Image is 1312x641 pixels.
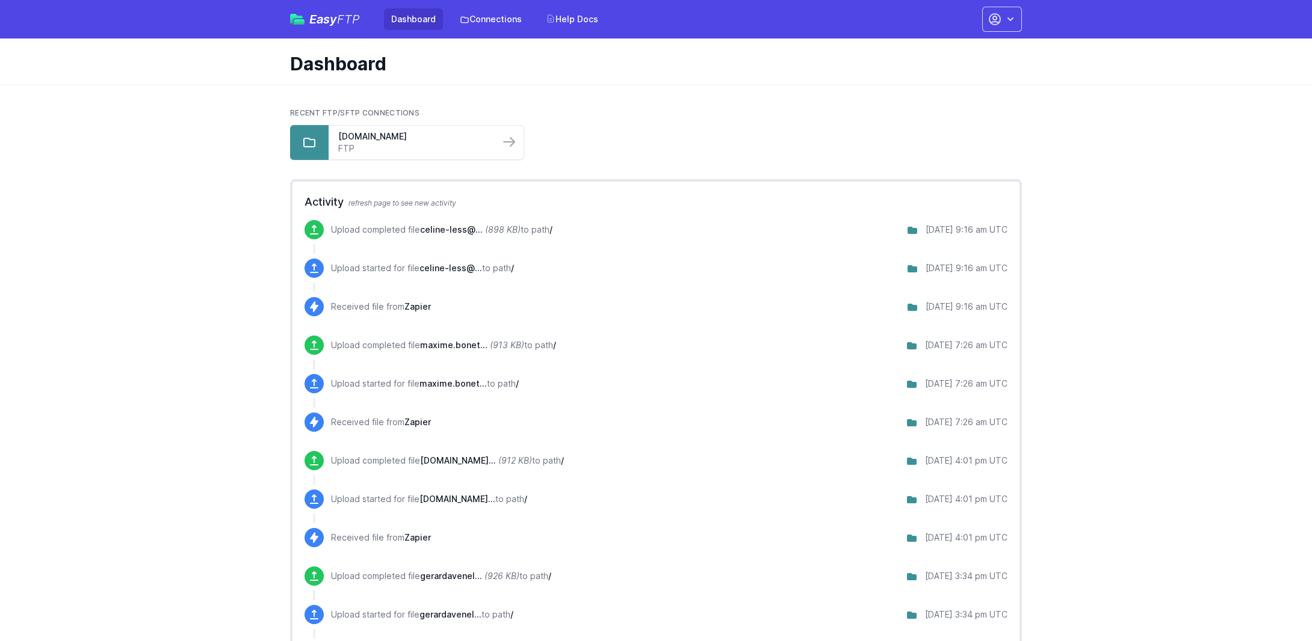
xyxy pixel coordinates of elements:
p: Upload started for file to path [331,609,513,621]
h1: Dashboard [290,53,1012,75]
div: [DATE] 7:26 am UTC [925,339,1007,351]
span: / [553,340,556,350]
a: EasyFTP [290,13,360,25]
span: Easy [309,13,360,25]
div: [DATE] 9:16 am UTC [926,224,1007,236]
i: (898 KB) [485,224,521,235]
span: abdoulaye.sangare2005@gmail.com - Livret d [420,455,496,465]
p: Upload completed file to path [331,570,551,582]
span: / [511,263,514,273]
span: / [561,455,564,465]
a: [DOMAIN_NAME] [338,130,490,143]
span: / [510,609,513,619]
div: [DATE] 7:26 am UTC [925,378,1007,390]
span: celine-less@hotmail.fr - Livret d [420,224,483,235]
div: [DATE] 9:16 am UTC [926,262,1007,274]
i: (912 KB) [498,455,532,465]
span: / [549,224,552,235]
div: [DATE] 4:01 pm UTC [925,493,1007,505]
h2: Activity [305,194,1007,210]
span: gerardavenel@orange.fr - Livret d [419,609,481,619]
span: celine-less@hotmail.fr - Livret d [419,263,482,273]
i: (913 KB) [490,340,524,350]
div: [DATE] 3:34 pm UTC [925,609,1007,621]
p: Upload completed file to path [331,224,552,236]
img: easyftp_logo.png [290,14,305,25]
span: / [516,378,519,388]
span: / [548,571,551,581]
span: Zapier [404,417,431,427]
span: Zapier [404,532,431,542]
span: Zapier [404,301,431,311]
span: abdoulaye.sangare2005@gmail.com - Livret d [419,494,495,504]
div: [DATE] 9:16 am UTC [926,301,1007,313]
span: / [524,494,527,504]
a: Connections [453,8,529,30]
p: Upload started for file to path [331,262,514,274]
p: Received file from [331,416,431,428]
p: Upload completed file to path [331,339,556,351]
h2: Recent FTP/SFTP Connections [290,108,1022,118]
p: Upload started for file to path [331,493,527,505]
a: Dashboard [384,8,443,30]
p: Upload completed file to path [331,455,564,467]
a: FTP [338,143,490,155]
span: refresh page to see new activity [348,198,456,207]
span: FTP [337,12,360,26]
span: maxime.bonetbelche@gmail.com - Livret d [420,340,487,350]
p: Received file from [331,301,431,313]
p: Upload started for file to path [331,378,519,390]
i: (926 KB) [484,571,519,581]
span: maxime.bonetbelche@gmail.com - Livret d [419,378,487,388]
div: [DATE] 4:01 pm UTC [925,455,1007,467]
div: [DATE] 7:26 am UTC [925,416,1007,428]
span: gerardavenel@orange.fr - Livret d [420,571,482,581]
p: Received file from [331,532,431,544]
div: [DATE] 4:01 pm UTC [925,532,1007,544]
div: [DATE] 3:34 pm UTC [925,570,1007,582]
a: Help Docs [539,8,605,30]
